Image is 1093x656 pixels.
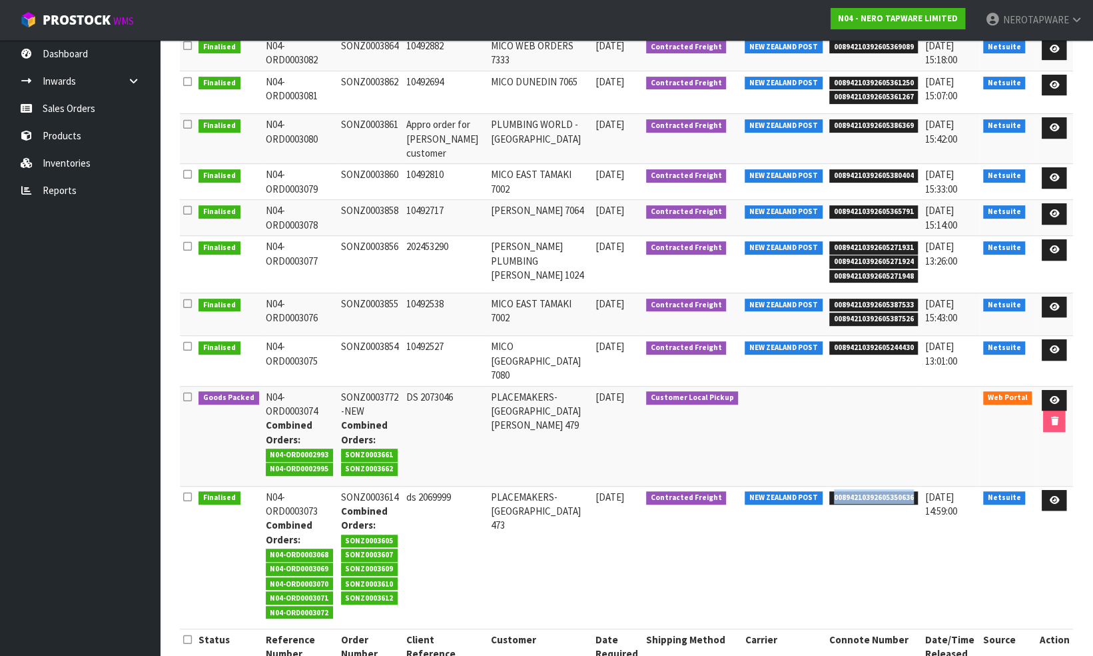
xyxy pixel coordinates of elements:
span: NEW ZEALAND POST [745,341,823,355]
span: Finalised [198,299,240,312]
span: Netsuite [983,299,1026,312]
span: [DATE] [595,204,624,217]
td: N04-ORD0003075 [262,336,338,386]
span: Web Portal [983,391,1032,405]
span: SONZ0003610 [341,577,398,591]
td: N04-ORD0003081 [262,71,338,113]
td: PLUMBING WORLD - [GEOGRAPHIC_DATA] [487,114,591,164]
span: Netsuite [983,169,1026,183]
span: [DATE] [595,168,624,181]
span: Finalised [198,119,240,133]
td: ds 2069999 [403,486,488,629]
span: SONZ0003661 [341,449,398,462]
td: SONZ0003856 [338,236,403,293]
td: N04-ORD0003082 [262,35,338,71]
span: [DATE] [595,75,624,88]
span: Netsuite [983,119,1026,133]
td: MICO WEB ORDERS 7333 [487,35,591,71]
span: Contracted Freight [646,341,727,355]
span: SONZ0003612 [341,591,398,605]
strong: Combined Orders: [266,519,312,545]
span: [DATE] 14:59:00 [924,491,956,517]
td: SONZ0003860 [338,164,403,200]
td: [PERSON_NAME] PLUMBING [PERSON_NAME] 1024 [487,236,591,293]
span: [DATE] [595,118,624,131]
span: Goods Packed [198,391,259,405]
td: 202453290 [403,236,488,293]
span: ProStock [43,11,111,29]
span: Finalised [198,77,240,90]
td: 10492882 [403,35,488,71]
span: 00894210392605271924 [829,255,918,269]
td: N04-ORD0003076 [262,293,338,335]
span: N04-ORD0002995 [266,463,334,476]
td: SONZ0003772 -NEW [338,386,403,486]
span: 00894210392605380404 [829,169,918,183]
span: N04-ORD0003071 [266,591,334,605]
span: 00894210392605387533 [829,299,918,312]
small: WMS [113,15,134,27]
td: N04-ORD0003074 [262,386,338,486]
span: Contracted Freight [646,41,727,54]
span: Finalised [198,491,240,505]
td: 10492717 [403,200,488,236]
span: N04-ORD0003070 [266,577,334,591]
td: N04-ORD0003079 [262,164,338,200]
span: Contracted Freight [646,491,727,505]
span: N04-ORD0002993 [266,449,334,462]
span: 00894210392605271931 [829,241,918,255]
td: PLACEMAKERS-[GEOGRAPHIC_DATA] 473 [487,486,591,629]
td: MICO [GEOGRAPHIC_DATA] 7080 [487,336,591,386]
span: [DATE] 15:33:00 [924,168,956,195]
td: SONZ0003864 [338,35,403,71]
td: 10492810 [403,164,488,200]
span: [DATE] 15:14:00 [924,204,956,231]
span: 00894210392605361267 [829,91,918,104]
td: 10492694 [403,71,488,113]
span: NEW ZEALAND POST [745,77,823,90]
span: Contracted Freight [646,169,727,183]
span: NEW ZEALAND POST [745,41,823,54]
span: SONZ0003605 [341,535,398,548]
span: Netsuite [983,205,1026,219]
span: NEW ZEALAND POST [745,169,823,183]
span: Contracted Freight [646,205,727,219]
span: [DATE] [595,491,624,503]
span: 00894210392605361250 [829,77,918,90]
span: 00894210392605369089 [829,41,918,54]
span: NEROTAPWARE [1002,13,1068,26]
span: [DATE] [595,297,624,310]
span: [DATE] [595,39,624,52]
td: PLACEMAKERS-[GEOGRAPHIC_DATA][PERSON_NAME] 479 [487,386,591,486]
strong: Combined Orders: [341,505,388,531]
span: 00894210392605365791 [829,205,918,219]
span: Contracted Freight [646,77,727,90]
td: MICO EAST TAMAKI 7002 [487,164,591,200]
td: MICO DUNEDIN 7065 [487,71,591,113]
span: Netsuite [983,341,1026,355]
span: Netsuite [983,77,1026,90]
span: Finalised [198,169,240,183]
td: N04-ORD0003078 [262,200,338,236]
td: N04-ORD0003073 [262,486,338,629]
span: [DATE] [595,340,624,353]
span: [DATE] [595,240,624,253]
td: N04-ORD0003080 [262,114,338,164]
span: N04-ORD0003072 [266,606,334,619]
span: NEW ZEALAND POST [745,205,823,219]
span: Netsuite [983,491,1026,505]
span: [DATE] 13:26:00 [924,240,956,267]
span: Finalised [198,41,240,54]
span: Netsuite [983,41,1026,54]
span: Contracted Freight [646,119,727,133]
span: NEW ZEALAND POST [745,119,823,133]
span: SONZ0003607 [341,549,398,562]
span: Customer Local Pickup [646,391,739,405]
span: Netsuite [983,241,1026,255]
td: SONZ0003862 [338,71,403,113]
td: SONZ0003858 [338,200,403,236]
span: 00894210392605386369 [829,119,918,133]
span: [DATE] 15:43:00 [924,297,956,324]
span: NEW ZEALAND POST [745,241,823,255]
span: Contracted Freight [646,299,727,312]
